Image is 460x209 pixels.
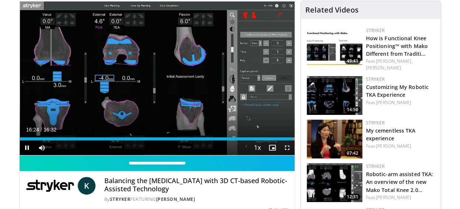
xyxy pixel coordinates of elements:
a: 49:41 [307,27,362,66]
img: 4b492601-1f86-4970-ad60-0382e120d266.150x105_q85_crop-smart_upscale.jpg [307,120,362,158]
a: 07:42 [307,120,362,158]
div: Feat. [366,143,435,150]
a: 12:31 [307,163,362,202]
h4: Related Videos [305,6,359,14]
a: [PERSON_NAME] [156,196,195,202]
a: Stryker [366,76,385,82]
img: 26055920-f7a6-407f-820a-2bd18e419f3d.150x105_q85_crop-smart_upscale.jpg [307,76,362,115]
span: 07:42 [345,150,360,157]
div: By FEATURING [104,196,289,203]
a: Stryker [110,196,131,202]
img: ffdd9326-d8c6-4f24-b7c0-24c655ed4ab2.150x105_q85_crop-smart_upscale.jpg [307,27,362,66]
a: My cementless TKA experience [366,127,416,142]
a: Stryker [366,163,385,169]
span: / [41,127,42,133]
a: [PERSON_NAME] [366,65,401,71]
div: Feat. [366,194,435,201]
div: Feat. [366,58,435,71]
button: Enable picture-in-picture mode [265,140,280,155]
button: Fullscreen [280,140,295,155]
a: Stryker [366,120,385,126]
div: Feat. [366,99,435,106]
span: 12:31 [345,193,360,200]
div: Progress Bar [20,137,295,140]
span: 16:24 [26,127,39,133]
a: [PERSON_NAME] [376,99,411,106]
a: [PERSON_NAME] [376,143,411,149]
a: Stryker [366,27,385,34]
a: How is Functional Knee Positioning™ with Mako Different from Traditi… [366,35,428,57]
video-js: Video Player [20,1,295,155]
img: 3ed3d49b-c22b-49e8-bd74-1d9565e20b04.150x105_q85_crop-smart_upscale.jpg [307,163,362,202]
a: 14:50 [307,76,362,115]
span: 16:32 [43,127,56,133]
button: Mute [34,140,49,155]
button: Pause [20,140,34,155]
a: Customizing My Robotic TKA Experience [366,83,429,98]
a: [PERSON_NAME] [376,194,411,201]
a: Robotic-arm assisted TKA: An overview of the new Mako Total Knee 2.0… [366,171,433,193]
h4: Balancing the [MEDICAL_DATA] with 3D CT-based Robotic-Assisted Technology [104,177,289,193]
a: [PERSON_NAME], [376,58,412,64]
span: 49:41 [345,58,360,64]
a: K [78,177,95,195]
img: Stryker [26,177,75,195]
button: Playback Rate [250,140,265,155]
span: 14:50 [345,106,360,113]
